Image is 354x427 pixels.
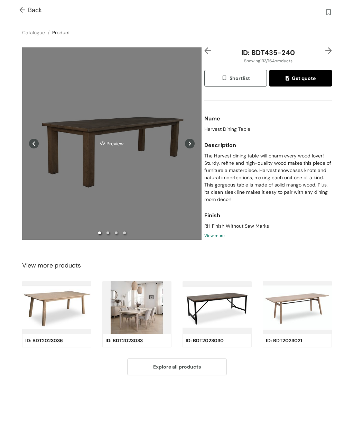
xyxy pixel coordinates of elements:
[22,140,202,147] div: Preview
[25,337,63,344] span: ID: BDT2023036
[241,48,295,57] span: ID: BDT435-240
[22,261,81,270] span: View more products
[186,337,224,344] span: ID: BDT2023030
[286,74,315,82] span: Get quote
[204,233,225,239] span: View more
[221,75,230,82] img: wishlist
[115,231,118,234] li: slide item 3
[244,58,292,64] span: Showing 133 / 164 products
[325,47,332,54] img: right
[52,29,70,36] a: Product
[204,70,267,87] button: wishlistShortlist
[19,7,28,14] img: Go back
[266,337,302,344] span: ID: BDT2023021
[204,209,332,222] div: Finish
[22,281,91,334] img: product-img
[204,47,211,54] img: left
[204,152,332,203] span: The Harvest dining table will charm every wood lover! Sturdy, refine and high-quality wood makes ...
[221,74,250,82] span: Shortlist
[263,281,332,334] img: product-img
[127,358,227,375] button: Explore all products
[22,29,45,36] a: Catalogue
[204,138,332,152] div: Description
[106,231,109,234] li: slide item 2
[123,231,126,234] li: slide item 4
[324,8,333,17] img: wishlist
[98,231,101,234] li: slide item 1
[102,281,171,334] img: product-img
[48,29,49,36] span: /
[100,141,105,146] span: eye
[286,76,291,82] img: quote
[105,337,143,344] span: ID: BDT2023033
[204,112,332,126] div: Name
[153,363,201,371] span: Explore all products
[19,6,42,15] span: Back
[269,70,332,87] button: quoteGet quote
[183,281,252,334] img: product-img
[204,222,332,230] div: RH Finish Without Saw Marks
[204,126,332,133] div: Harvest Dining Table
